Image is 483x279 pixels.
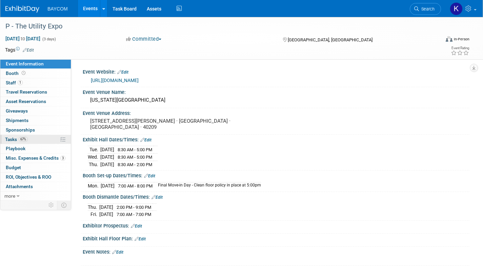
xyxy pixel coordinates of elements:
td: [DATE] [100,146,114,154]
span: Search [419,6,435,12]
a: Edit [23,48,34,53]
a: Search [410,3,441,15]
span: Attachments [6,184,33,189]
span: Giveaways [6,108,28,114]
img: ExhibitDay [5,6,39,13]
span: Staff [6,80,23,85]
a: Travel Reservations [0,87,71,97]
button: Committed [124,36,164,43]
td: Final Move-in Day - Clean floor policy in place at 5:00pm [154,182,261,189]
a: Shipments [0,116,71,125]
td: Thu. [88,161,100,168]
span: 1 [18,80,23,85]
td: [DATE] [100,161,114,168]
div: Event Venue Name: [83,87,469,96]
a: [URL][DOMAIN_NAME] [91,78,139,83]
span: 8:30 AM - 2:00 PM [118,162,152,167]
span: (3 days) [42,37,56,41]
td: Mon. [88,182,101,189]
span: Sponsorships [6,127,35,133]
a: Giveaways [0,106,71,116]
a: Edit [152,195,163,200]
div: Event Format [401,35,469,45]
span: Shipments [6,118,28,123]
span: 8:30 AM - 5:00 PM [118,147,152,152]
span: Travel Reservations [6,89,47,95]
div: Exhibit Hall Dates/Times: [83,135,469,143]
div: Event Rating [451,46,469,50]
td: Thu. [88,203,99,211]
div: Event Notes: [83,247,469,256]
td: [DATE] [99,203,113,211]
td: Fri. [88,211,99,218]
div: P - The Utility Expo [3,20,430,33]
div: Booth Set-up Dates/Times: [83,171,469,179]
span: ROI, Objectives & ROO [6,174,51,180]
td: Wed. [88,154,100,161]
span: Booth not reserved yet [20,71,27,76]
a: Budget [0,163,71,172]
div: [US_STATE][GEOGRAPHIC_DATA] [88,95,464,105]
a: Edit [131,224,142,228]
td: [DATE] [99,211,113,218]
img: Kayla Novak [450,2,463,15]
a: Edit [117,70,128,75]
a: more [0,192,71,201]
a: Event Information [0,59,71,68]
span: [GEOGRAPHIC_DATA], [GEOGRAPHIC_DATA] [288,37,373,42]
div: Booth Dismantle Dates/Times: [83,192,469,201]
a: Edit [144,174,155,178]
span: Event Information [6,61,44,66]
pre: [STREET_ADDRESS][PERSON_NAME] · [GEOGRAPHIC_DATA] · [GEOGRAPHIC_DATA] · 40209 [90,118,236,130]
a: Booth [0,69,71,78]
div: Event Website: [83,67,469,76]
span: 67% [19,137,28,142]
div: In-Person [454,37,469,42]
a: Sponsorships [0,125,71,135]
a: Edit [135,237,146,241]
a: Staff1 [0,78,71,87]
span: to [20,36,26,41]
a: Attachments [0,182,71,191]
span: Budget [6,165,21,170]
td: [DATE] [100,154,114,161]
td: Personalize Event Tab Strip [45,201,57,210]
img: Format-Inperson.png [446,36,452,42]
a: Tasks67% [0,135,71,144]
span: 7:00 AM - 8:00 PM [118,183,153,188]
span: Asset Reservations [6,99,46,104]
a: Edit [140,138,152,142]
a: Misc. Expenses & Credits3 [0,154,71,163]
span: Misc. Expenses & Credits [6,155,65,161]
a: ROI, Objectives & ROO [0,173,71,182]
span: [DATE] [DATE] [5,36,41,42]
span: BAYCOM [47,6,68,12]
span: 8:30 AM - 5:00 PM [118,155,152,160]
span: Booth [6,71,27,76]
a: Asset Reservations [0,97,71,106]
td: Tags [5,46,34,53]
td: Toggle Event Tabs [57,201,71,210]
span: 7:00 AM - 7:00 PM [117,212,151,217]
a: Playbook [0,144,71,153]
a: Edit [112,250,123,255]
td: Tue. [88,146,100,154]
span: 2:00 PM - 9:00 PM [117,205,151,210]
span: Tasks [5,137,28,142]
div: Exhibit Hall Floor Plan: [83,234,469,242]
div: Exhibitor Prospectus: [83,221,469,230]
div: Event Venue Address: [83,108,469,117]
span: 3 [60,156,65,161]
td: [DATE] [101,182,115,189]
span: more [4,193,15,199]
span: Playbook [6,146,25,151]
